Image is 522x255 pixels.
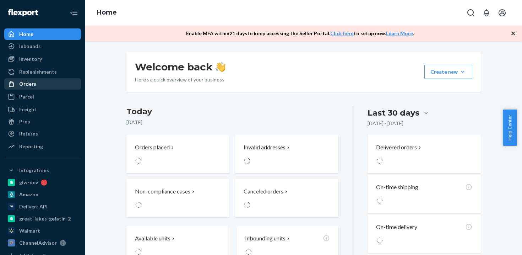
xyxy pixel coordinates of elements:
[4,28,81,40] a: Home
[4,78,81,90] a: Orders
[4,201,81,212] a: Deliverr API
[19,143,43,150] div: Reporting
[376,143,423,152] button: Delivered orders
[4,141,81,152] a: Reporting
[464,6,478,20] button: Open Search Box
[126,135,229,173] button: Orders placed
[424,65,472,79] button: Create new
[4,213,81,224] a: great-lakes-gelatin-2
[97,9,117,16] a: Home
[376,183,418,191] p: On-time shipping
[368,107,419,118] div: Last 30 days
[245,234,286,243] p: Inbounding units
[4,66,81,78] a: Replenishments
[135,76,225,83] p: Here’s a quick overview of your business
[126,119,338,126] p: [DATE]
[4,189,81,200] a: Amazon
[4,91,81,102] a: Parcel
[235,135,338,173] button: Invalid addresses
[216,62,225,72] img: hand-wave emoji
[67,6,81,20] button: Close Navigation
[19,55,42,63] div: Inventory
[4,237,81,249] a: ChannelAdvisor
[19,43,41,50] div: Inbounds
[4,128,81,139] a: Returns
[19,118,30,125] div: Prep
[19,239,57,246] div: ChannelAdvisor
[19,68,57,75] div: Replenishments
[495,6,509,20] button: Open account menu
[330,30,354,36] a: Click here
[19,227,40,234] div: Walmart
[235,179,338,217] button: Canceled orders
[244,187,283,196] p: Canceled orders
[4,104,81,115] a: Freight
[135,143,170,152] p: Orders placed
[19,215,71,222] div: great-lakes-gelatin-2
[4,165,81,176] button: Integrations
[19,203,48,210] div: Deliverr API
[503,110,517,146] button: Help Center
[4,177,81,188] a: glw-dev
[135,60,225,73] h1: Welcome back
[19,130,38,137] div: Returns
[244,143,286,152] p: Invalid addresses
[19,191,38,198] div: Amazon
[368,120,403,127] p: [DATE] - [DATE]
[4,53,81,65] a: Inventory
[91,2,123,23] ol: breadcrumbs
[4,41,81,52] a: Inbounds
[186,30,414,37] p: Enable MFA within 21 days to keep accessing the Seller Portal. to setup now. .
[386,30,413,36] a: Learn More
[135,187,190,196] p: Non-compliance cases
[19,106,37,113] div: Freight
[4,116,81,127] a: Prep
[376,223,417,231] p: On-time delivery
[19,80,36,87] div: Orders
[126,179,229,217] button: Non-compliance cases
[126,106,338,117] h3: Today
[4,225,81,237] a: Walmart
[8,9,38,16] img: Flexport logo
[19,31,33,38] div: Home
[135,234,170,243] p: Available units
[19,167,49,174] div: Integrations
[19,179,38,186] div: glw-dev
[479,6,494,20] button: Open notifications
[19,93,34,100] div: Parcel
